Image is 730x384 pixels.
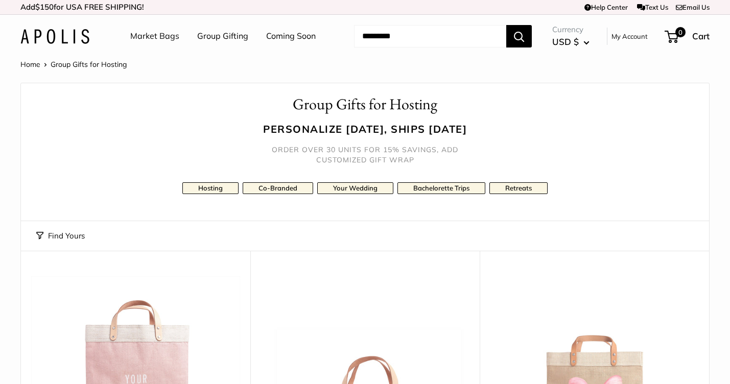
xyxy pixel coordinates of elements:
img: Apolis [20,29,89,44]
h5: Order over 30 units for 15% savings, add customized gift wrap [263,145,467,165]
span: Cart [692,31,710,41]
a: Group Gifting [197,29,248,44]
h1: Group Gifts for Hosting [36,93,694,115]
a: Home [20,60,40,69]
nav: Breadcrumb [20,58,127,71]
a: My Account [611,30,648,42]
a: Coming Soon [266,29,316,44]
a: Market Bags [130,29,179,44]
a: 0 Cart [666,28,710,44]
a: Help Center [584,3,628,11]
button: USD $ [552,34,590,50]
span: USD $ [552,36,579,47]
button: Find Yours [36,229,85,243]
a: Co-Branded [243,182,313,194]
span: Group Gifts for Hosting [51,60,127,69]
a: Bachelorette Trips [397,182,485,194]
span: Currency [552,22,590,37]
span: $150 [35,2,54,12]
a: Text Us [637,3,668,11]
a: Retreats [489,182,548,194]
a: Email Us [676,3,710,11]
input: Search... [354,25,506,47]
a: Hosting [182,182,239,194]
span: 0 [675,27,686,37]
button: Search [506,25,532,47]
a: Your Wedding [317,182,393,194]
h3: Personalize [DATE], ships [DATE] [36,122,694,136]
